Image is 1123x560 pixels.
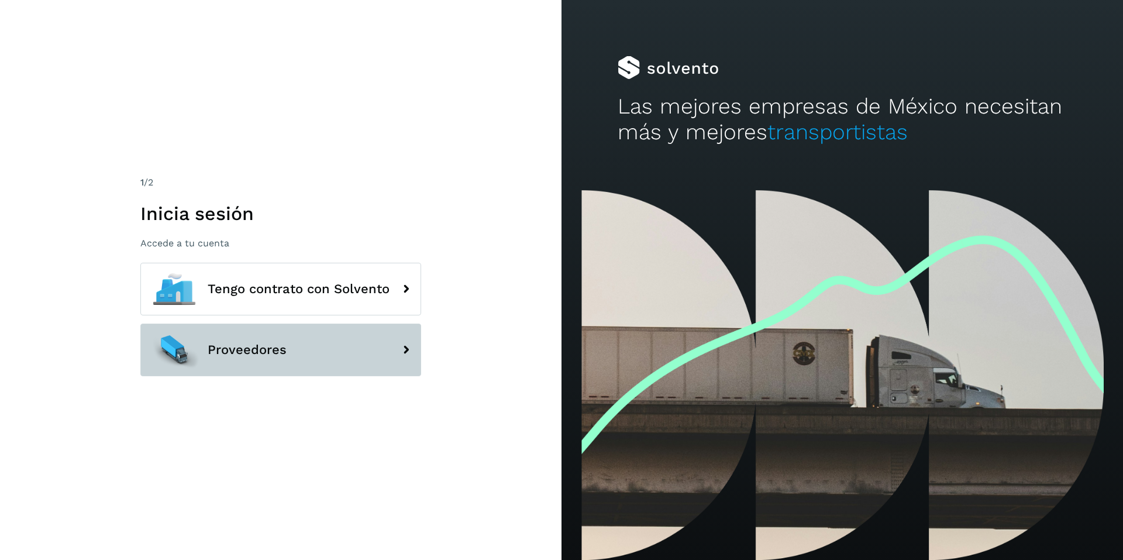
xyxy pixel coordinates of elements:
[140,202,421,225] h1: Inicia sesión
[140,177,144,188] span: 1
[618,94,1067,146] h2: Las mejores empresas de México necesitan más y mejores
[140,238,421,249] p: Accede a tu cuenta
[140,263,421,315] button: Tengo contrato con Solvento
[140,176,421,190] div: /2
[140,324,421,376] button: Proveedores
[208,282,390,296] span: Tengo contrato con Solvento
[208,343,287,357] span: Proveedores
[767,119,908,145] span: transportistas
